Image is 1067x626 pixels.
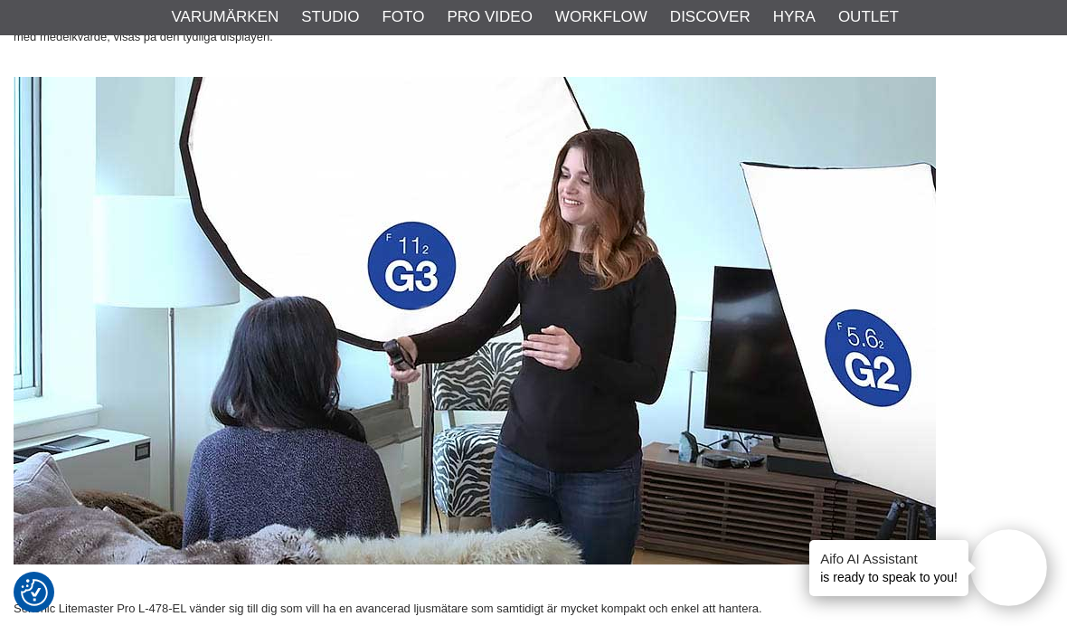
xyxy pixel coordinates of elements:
[838,5,899,29] a: Outlet
[773,5,816,29] a: Hyra
[447,5,532,29] a: Pro Video
[820,549,958,568] h4: Aifo AI Assistant
[809,540,968,596] div: is ready to speak to you!
[14,77,936,564] img: Sekonic L-478DR-EL med Skyport Grupp ljusmätning
[21,576,48,609] button: Samtyckesinställningar
[172,5,279,29] a: Varumärken
[555,5,647,29] a: Workflow
[670,5,751,29] a: Discover
[21,579,48,606] img: Revisit consent button
[301,5,359,29] a: Studio
[14,600,1053,619] p: Sekonic Litemaster Pro L-478-EL vänder sig till dig som vill ha en avancerad ljusmätare som samti...
[382,5,424,29] a: Foto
